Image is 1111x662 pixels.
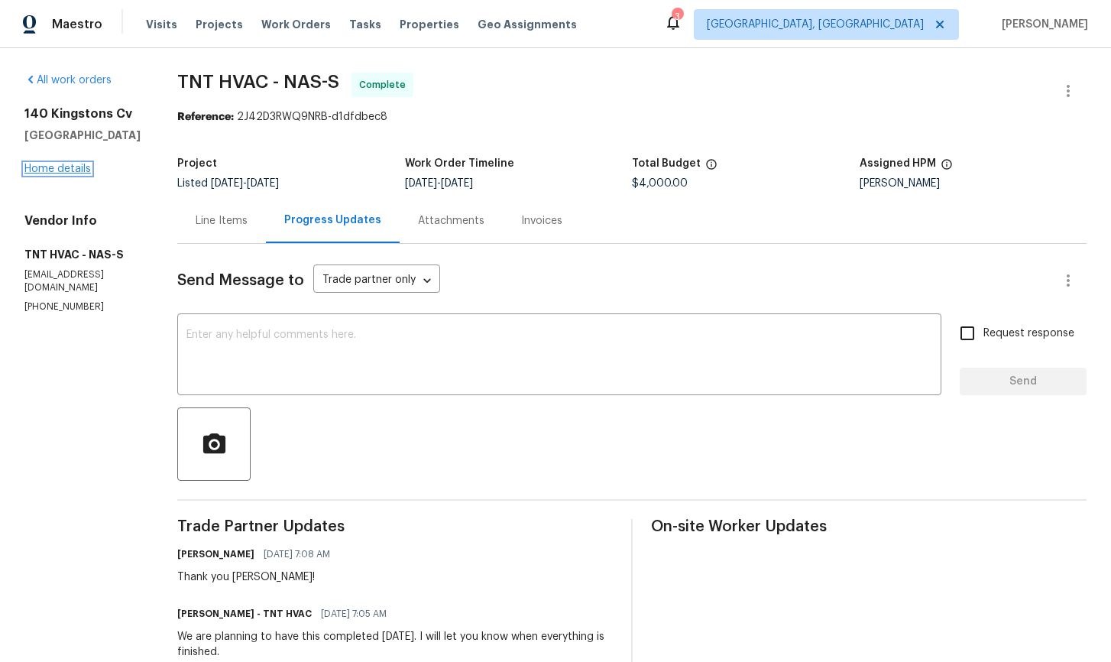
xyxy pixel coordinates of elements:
div: Trade partner only [313,268,440,294]
span: Maestro [52,17,102,32]
div: Attachments [418,213,484,229]
span: [DATE] [211,178,243,189]
div: 3 [672,9,682,24]
span: On-site Worker Updates [651,519,1087,534]
h4: Vendor Info [24,213,141,229]
span: Properties [400,17,459,32]
span: TNT HVAC - NAS-S [177,73,339,91]
a: All work orders [24,75,112,86]
span: [DATE] [405,178,437,189]
a: Home details [24,164,91,174]
span: Trade Partner Updates [177,519,613,534]
div: Line Items [196,213,248,229]
span: Visits [146,17,177,32]
span: [DATE] 7:05 AM [321,606,387,621]
h5: [GEOGRAPHIC_DATA] [24,128,141,143]
span: The total cost of line items that have been proposed by Opendoor. This sum includes line items th... [705,158,717,178]
span: $4,000.00 [632,178,688,189]
span: - [405,178,473,189]
span: [DATE] [247,178,279,189]
span: [PERSON_NAME] [996,17,1088,32]
span: Projects [196,17,243,32]
h5: TNT HVAC - NAS-S [24,247,141,262]
h5: Total Budget [632,158,701,169]
span: Listed [177,178,279,189]
span: [DATE] [441,178,473,189]
h5: Project [177,158,217,169]
p: [EMAIL_ADDRESS][DOMAIN_NAME] [24,268,141,294]
h6: [PERSON_NAME] - TNT HVAC [177,606,312,621]
p: [PHONE_NUMBER] [24,300,141,313]
div: [PERSON_NAME] [860,178,1087,189]
h5: Assigned HPM [860,158,936,169]
div: We are planning to have this completed [DATE]. I will let you know when everything is finished. [177,629,613,660]
h5: Work Order Timeline [405,158,514,169]
span: The hpm assigned to this work order. [941,158,953,178]
span: Tasks [349,19,381,30]
span: Work Orders [261,17,331,32]
h2: 140 Kingstons Cv [24,106,141,122]
span: Geo Assignments [478,17,577,32]
div: Invoices [521,213,562,229]
span: [DATE] 7:08 AM [264,547,330,562]
span: Complete [359,77,412,92]
div: Thank you [PERSON_NAME]! [177,570,339,585]
span: - [211,178,279,189]
span: Request response [983,326,1074,342]
span: Send Message to [177,273,304,288]
div: 2J42D3RWQ9NRB-d1dfdbec8 [177,109,1087,125]
span: [GEOGRAPHIC_DATA], [GEOGRAPHIC_DATA] [707,17,924,32]
b: Reference: [177,112,234,122]
div: Progress Updates [284,213,381,228]
h6: [PERSON_NAME] [177,547,254,562]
